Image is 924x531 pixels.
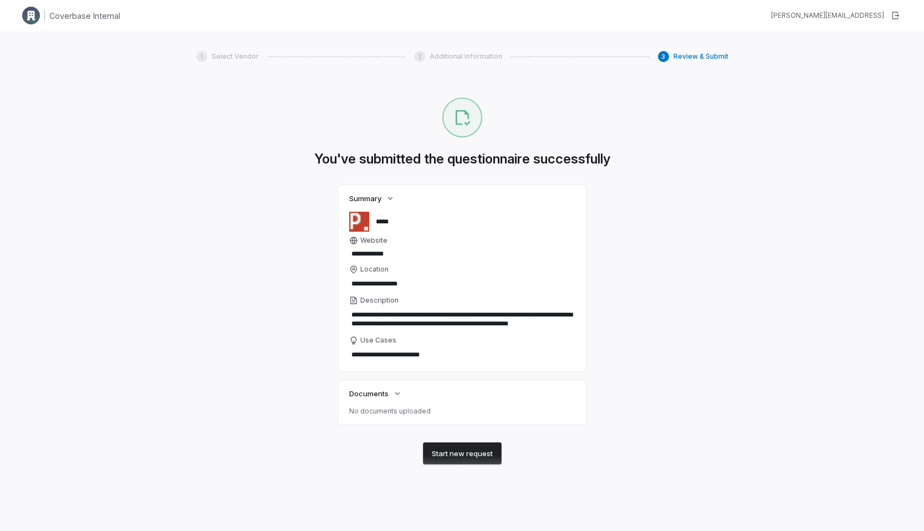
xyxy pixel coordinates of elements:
[360,336,396,345] span: Use Cases
[349,193,381,203] span: Summary
[658,51,669,62] div: 3
[349,247,558,261] input: Website
[314,151,610,167] h1: You've submitted the questionnaire successfully
[349,307,575,331] textarea: Description
[196,51,207,62] div: 1
[349,407,575,416] p: No documents uploaded
[346,188,398,208] button: Summary
[423,442,502,464] button: Start new request
[22,7,40,24] img: Clerk Logo
[349,347,575,362] textarea: Use Cases
[360,296,399,305] span: Description
[360,265,389,274] span: Location
[414,51,425,62] div: 2
[673,52,728,61] span: Review & Submit
[430,52,502,61] span: Additional Information
[49,10,120,22] h1: Coverbase Internal
[349,276,575,292] input: Location
[346,384,405,404] button: Documents
[212,52,259,61] span: Select Vendor
[771,11,884,20] div: [PERSON_NAME][EMAIL_ADDRESS]
[349,389,389,399] span: Documents
[360,236,387,245] span: Website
